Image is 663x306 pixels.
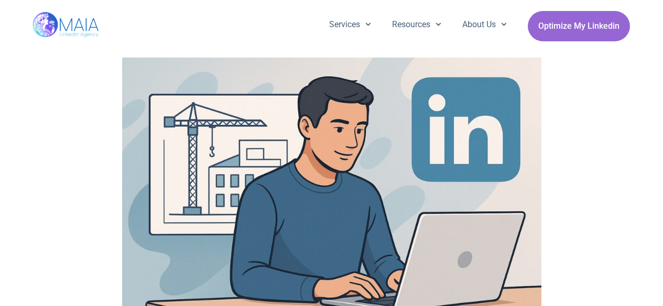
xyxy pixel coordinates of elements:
[319,11,382,38] a: Services
[319,11,518,38] nav: Menu
[538,16,619,36] span: Optimize My Linkedin
[452,11,517,38] a: About Us
[382,11,452,38] a: Resources
[528,11,630,41] a: Optimize My Linkedin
